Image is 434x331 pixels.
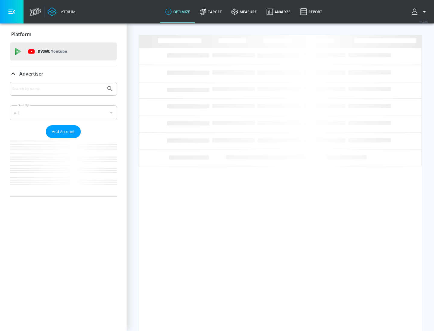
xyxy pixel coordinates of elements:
div: Advertiser [10,65,117,82]
div: Platform [10,26,117,43]
div: Atrium [58,9,76,14]
a: Target [195,1,227,23]
p: Platform [11,31,31,38]
a: Report [295,1,327,23]
p: Advertiser [19,70,43,77]
a: Atrium [48,7,76,16]
a: Analyze [262,1,295,23]
span: Add Account [52,128,75,135]
a: optimize [160,1,195,23]
div: A-Z [10,105,117,120]
label: Sort By [17,103,30,107]
nav: list of Advertiser [10,138,117,196]
a: measure [227,1,262,23]
div: DV360: Youtube [10,42,117,60]
input: Search by name [12,85,103,93]
p: Youtube [51,48,67,54]
button: Add Account [46,125,81,138]
p: DV360: [38,48,67,55]
div: Advertiser [10,82,117,196]
span: v 4.28.0 [420,20,428,23]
